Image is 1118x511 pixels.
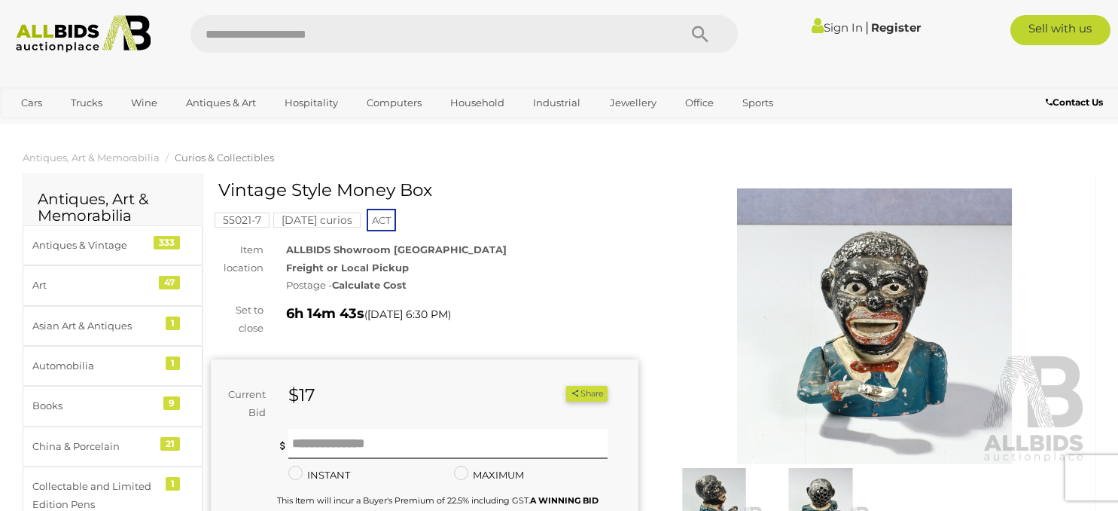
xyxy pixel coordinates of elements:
[286,243,507,255] strong: ALLBIDS Showroom [GEOGRAPHIC_DATA]
[273,214,361,226] a: [DATE] curios
[166,356,180,370] div: 1
[23,427,203,467] a: China & Porcelain 21
[11,116,138,141] a: [GEOGRAPHIC_DATA]
[286,262,409,274] strong: Freight or Local Pickup
[733,90,783,115] a: Sports
[367,308,448,321] span: [DATE] 6:30 PM
[176,90,266,115] a: Antiques & Art
[163,396,180,410] div: 9
[332,279,407,291] strong: Calculate Cost
[23,151,160,164] a: Antiques, Art & Memorabilia
[286,277,638,294] div: Postage -
[215,214,270,226] a: 55021-7
[32,277,157,294] div: Art
[288,384,315,405] strong: $17
[32,237,157,254] div: Antiques & Vintage
[275,90,348,115] a: Hospitality
[566,386,608,402] button: Share
[61,90,112,115] a: Trucks
[160,437,180,451] div: 21
[23,306,203,346] a: Asian Art & Antiques 1
[23,386,203,426] a: Books 9
[454,467,524,484] label: MAXIMUM
[200,241,275,277] div: Item location
[357,90,431,115] a: Computers
[367,209,396,231] span: ACT
[121,90,167,115] a: Wine
[663,15,738,53] button: Search
[32,317,157,335] div: Asian Art & Antiques
[523,90,590,115] a: Industrial
[440,90,514,115] a: Household
[154,236,180,249] div: 333
[200,301,275,337] div: Set to close
[166,477,180,491] div: 1
[286,305,364,322] strong: 6h 14m 43s
[273,213,361,228] mark: [DATE] curios
[211,386,277,421] div: Current Bid
[215,213,270,228] mark: 55021-7
[38,191,187,224] h2: Antiques, Art & Memorabilia
[549,387,564,402] li: Watch this item
[23,225,203,265] a: Antiques & Vintage 333
[600,90,666,115] a: Jewellery
[661,188,1089,464] img: Vintage Style Money Box
[23,265,203,305] a: Art 47
[1046,96,1103,108] b: Contact Us
[32,357,157,375] div: Automobilia
[23,346,203,386] a: Automobilia 1
[865,19,869,35] span: |
[32,438,157,455] div: China & Porcelain
[32,397,157,415] div: Books
[675,90,724,115] a: Office
[166,317,180,330] div: 1
[871,20,921,35] a: Register
[159,276,180,289] div: 47
[1010,15,1111,45] a: Sell with us
[11,90,52,115] a: Cars
[1046,94,1107,111] a: Contact Us
[218,181,635,200] h1: Vintage Style Money Box
[8,15,159,53] img: Allbids.com.au
[812,20,863,35] a: Sign In
[364,308,451,320] span: ( )
[288,467,350,484] label: INSTANT
[175,151,274,164] a: Curios & Collectibles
